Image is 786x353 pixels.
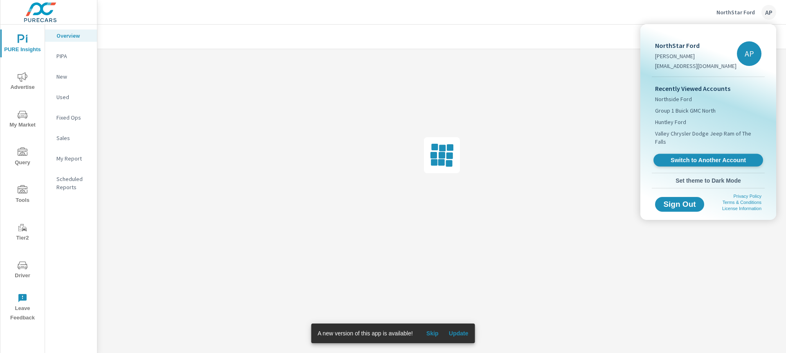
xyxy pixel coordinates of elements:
[653,154,763,167] a: Switch to Another Account
[662,201,698,208] span: Sign Out
[734,194,761,199] a: Privacy Policy
[655,41,736,50] p: NorthStar Ford
[655,52,736,60] p: [PERSON_NAME]
[655,177,761,184] span: Set theme to Dark Mode
[655,129,761,146] span: Valley Chrysler Dodge Jeep Ram of The Falls
[655,95,692,103] span: Northside Ford
[655,106,716,115] span: Group 1 Buick GMC North
[655,118,686,126] span: Huntley Ford
[652,173,765,188] button: Set theme to Dark Mode
[655,84,761,93] p: Recently Viewed Accounts
[655,197,704,212] button: Sign Out
[655,62,736,70] p: [EMAIL_ADDRESS][DOMAIN_NAME]
[658,156,758,164] span: Switch to Another Account
[723,200,761,205] a: Terms & Conditions
[737,41,761,66] div: AP
[722,206,761,211] a: License Information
